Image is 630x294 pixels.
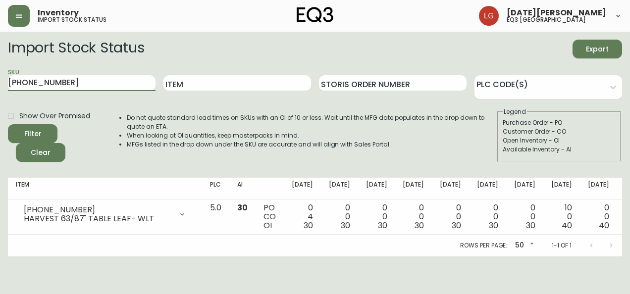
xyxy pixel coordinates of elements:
[573,40,622,58] button: Export
[8,40,144,58] h2: Import Stock Status
[24,128,42,140] div: Filter
[229,178,256,199] th: AI
[127,113,496,131] li: Do not quote standard lead times on SKUs with an OI of 10 or less. Wait until the MFG date popula...
[127,140,496,149] li: MFGs listed in the drop down under the SKU are accurate and will align with Sales Portal.
[588,203,609,230] div: 0 0
[292,203,313,230] div: 0 4
[440,203,461,230] div: 0 0
[562,220,572,231] span: 40
[477,203,498,230] div: 0 0
[552,241,572,250] p: 1-1 of 1
[8,124,57,143] button: Filter
[580,178,617,199] th: [DATE]
[507,9,606,17] span: [DATE][PERSON_NAME]
[514,203,535,230] div: 0 0
[16,143,65,162] button: Clear
[263,203,276,230] div: PO CO
[16,203,194,225] div: [PHONE_NUMBER]HARVEST 63/87" TABLE LEAF- WLT
[19,111,90,121] span: Show Over Promised
[503,107,527,116] legend: Legend
[304,220,313,231] span: 30
[395,178,432,199] th: [DATE]
[297,7,333,23] img: logo
[543,178,580,199] th: [DATE]
[503,145,616,154] div: Available Inventory - AI
[551,203,573,230] div: 10 0
[8,178,202,199] th: Item
[599,220,609,231] span: 40
[24,205,172,214] div: [PHONE_NUMBER]
[284,178,321,199] th: [DATE]
[503,118,616,127] div: Purchase Order - PO
[38,9,79,17] span: Inventory
[237,202,248,213] span: 30
[507,17,586,23] h5: eq3 [GEOGRAPHIC_DATA]
[415,220,424,231] span: 30
[202,199,229,235] td: 5.0
[526,220,535,231] span: 30
[263,220,272,231] span: OI
[580,43,614,55] span: Export
[202,178,229,199] th: PLC
[127,131,496,140] li: When looking at OI quantities, keep masterpacks in mind.
[511,238,536,254] div: 50
[321,178,358,199] th: [DATE]
[329,203,350,230] div: 0 0
[489,220,498,231] span: 30
[460,241,507,250] p: Rows per page:
[38,17,106,23] h5: import stock status
[469,178,506,199] th: [DATE]
[358,178,395,199] th: [DATE]
[24,147,57,159] span: Clear
[432,178,469,199] th: [DATE]
[378,220,387,231] span: 30
[506,178,543,199] th: [DATE]
[479,6,499,26] img: 2638f148bab13be18035375ceda1d187
[503,136,616,145] div: Open Inventory - OI
[24,214,172,223] div: HARVEST 63/87" TABLE LEAF- WLT
[366,203,387,230] div: 0 0
[403,203,424,230] div: 0 0
[452,220,461,231] span: 30
[341,220,350,231] span: 30
[503,127,616,136] div: Customer Order - CO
